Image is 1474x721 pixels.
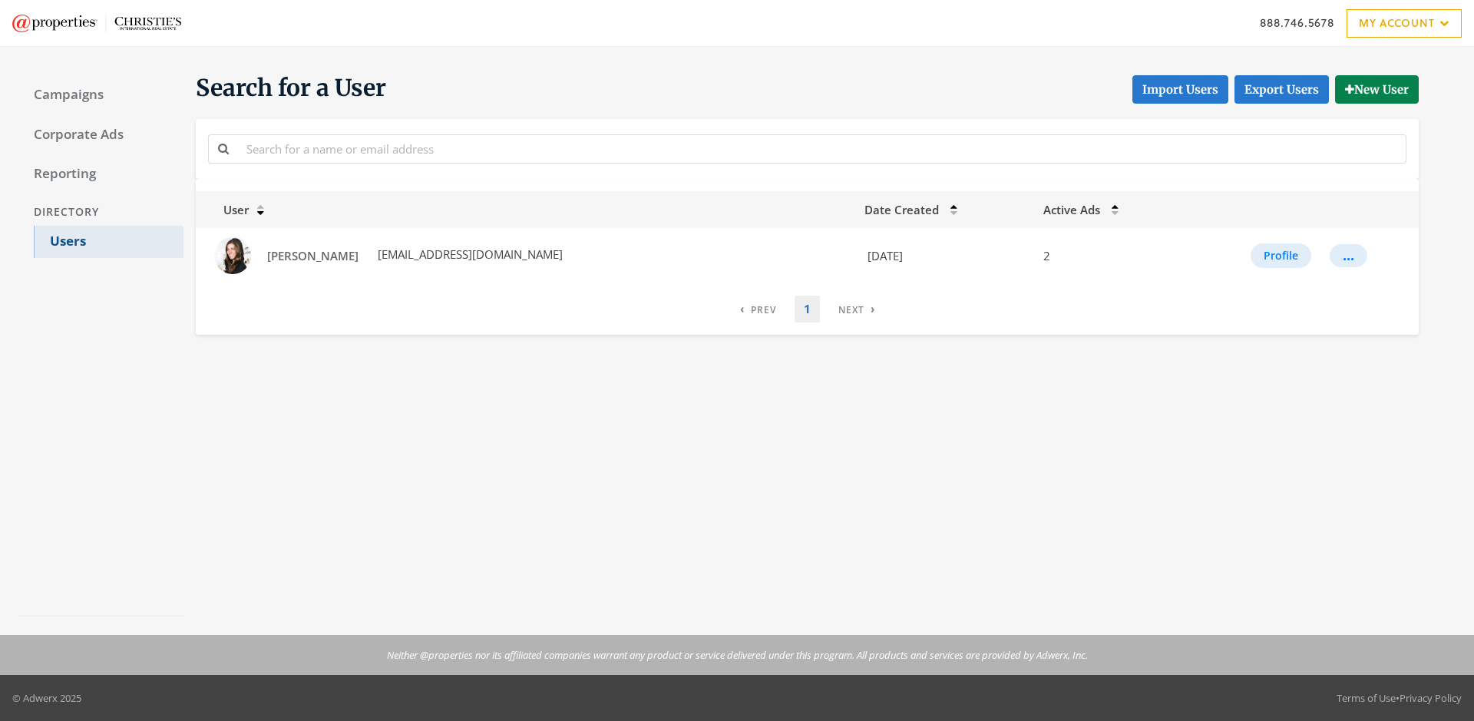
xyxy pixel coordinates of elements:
[1260,15,1334,31] a: 888.746.5678
[12,690,81,706] p: © Adwerx 2025
[864,202,939,217] span: Date Created
[237,134,1406,163] input: Search for a name or email address
[731,296,884,322] nav: pagination
[1400,691,1462,705] a: Privacy Policy
[257,242,368,270] a: [PERSON_NAME]
[18,79,183,111] a: Campaigns
[214,237,251,274] img: Nicole Dahl profile
[1132,75,1228,104] button: Import Users
[218,143,229,154] i: Search for a name or email address
[795,296,820,322] a: 1
[196,73,386,104] span: Search for a User
[1347,9,1462,38] a: My Account
[375,246,563,262] span: [EMAIL_ADDRESS][DOMAIN_NAME]
[12,15,181,32] img: Adwerx
[387,647,1088,663] p: Neither @properties nor its affiliated companies warrant any product or service delivered under t...
[1343,255,1354,256] div: ...
[1251,243,1311,268] button: Profile
[1034,228,1182,283] td: 2
[1043,202,1100,217] span: Active Ads
[1337,690,1462,706] div: •
[18,198,183,227] div: Directory
[1335,75,1419,104] button: New User
[1330,244,1367,267] button: ...
[34,226,183,258] a: Users
[1234,75,1329,104] a: Export Users
[205,202,249,217] span: User
[855,228,1034,283] td: [DATE]
[18,119,183,151] a: Corporate Ads
[267,248,359,263] span: [PERSON_NAME]
[18,158,183,190] a: Reporting
[1337,691,1396,705] a: Terms of Use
